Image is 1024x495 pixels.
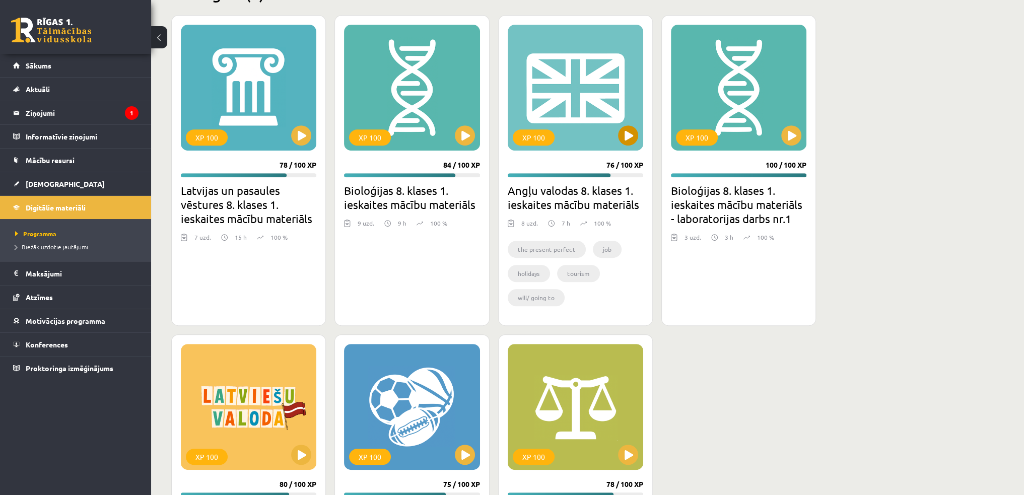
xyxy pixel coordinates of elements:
span: [DEMOGRAPHIC_DATA] [26,179,105,188]
span: Atzīmes [26,293,53,302]
li: holidays [508,265,550,282]
a: Proktoringa izmēģinājums [13,357,139,380]
a: Aktuāli [13,78,139,101]
p: 100 % [430,219,447,228]
legend: Maksājumi [26,262,139,285]
p: 100 % [270,233,288,242]
legend: Informatīvie ziņojumi [26,125,139,148]
a: Atzīmes [13,286,139,309]
span: Mācību resursi [26,156,75,165]
li: job [593,241,622,258]
i: 1 [125,106,139,120]
h2: Bioloģijas 8. klases 1. ieskaites mācību materiāls [344,183,480,211]
a: Motivācijas programma [13,309,139,332]
h2: Angļu valodas 8. klases 1. ieskaites mācību materiāls [508,183,643,211]
div: XP 100 [349,449,391,465]
li: the present perfect [508,241,586,258]
a: Sākums [13,54,139,77]
li: will/ going to [508,289,565,306]
span: Motivācijas programma [26,316,105,325]
div: XP 100 [513,449,555,465]
legend: Ziņojumi [26,101,139,124]
p: 3 h [725,233,733,242]
div: 7 uzd. [194,233,211,248]
a: [DEMOGRAPHIC_DATA] [13,172,139,195]
h2: Latvijas un pasaules vēstures 8. klases 1. ieskaites mācību materiāls [181,183,316,226]
p: 7 h [562,219,570,228]
div: XP 100 [349,129,391,146]
span: Sākums [26,61,51,70]
span: Programma [15,230,56,238]
li: tourism [557,265,600,282]
span: Konferences [26,340,68,349]
h2: Bioloģijas 8. klases 1. ieskaites mācību materiāls - laboratorijas darbs nr.1 [671,183,806,226]
p: 100 % [594,219,611,228]
a: Digitālie materiāli [13,196,139,219]
div: XP 100 [186,449,228,465]
span: Proktoringa izmēģinājums [26,364,113,373]
a: Maksājumi [13,262,139,285]
div: 8 uzd. [521,219,538,234]
div: 9 uzd. [358,219,374,234]
div: XP 100 [676,129,718,146]
span: Digitālie materiāli [26,203,86,212]
p: 15 h [235,233,247,242]
div: XP 100 [186,129,228,146]
a: Rīgas 1. Tālmācības vidusskola [11,18,92,43]
div: 3 uzd. [685,233,701,248]
span: Biežāk uzdotie jautājumi [15,243,88,251]
span: Aktuāli [26,85,50,94]
a: Mācību resursi [13,149,139,172]
div: XP 100 [513,129,555,146]
a: Biežāk uzdotie jautājumi [15,242,141,251]
p: 100 % [757,233,774,242]
a: Informatīvie ziņojumi [13,125,139,148]
a: Programma [15,229,141,238]
p: 9 h [398,219,406,228]
a: Ziņojumi1 [13,101,139,124]
a: Konferences [13,333,139,356]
